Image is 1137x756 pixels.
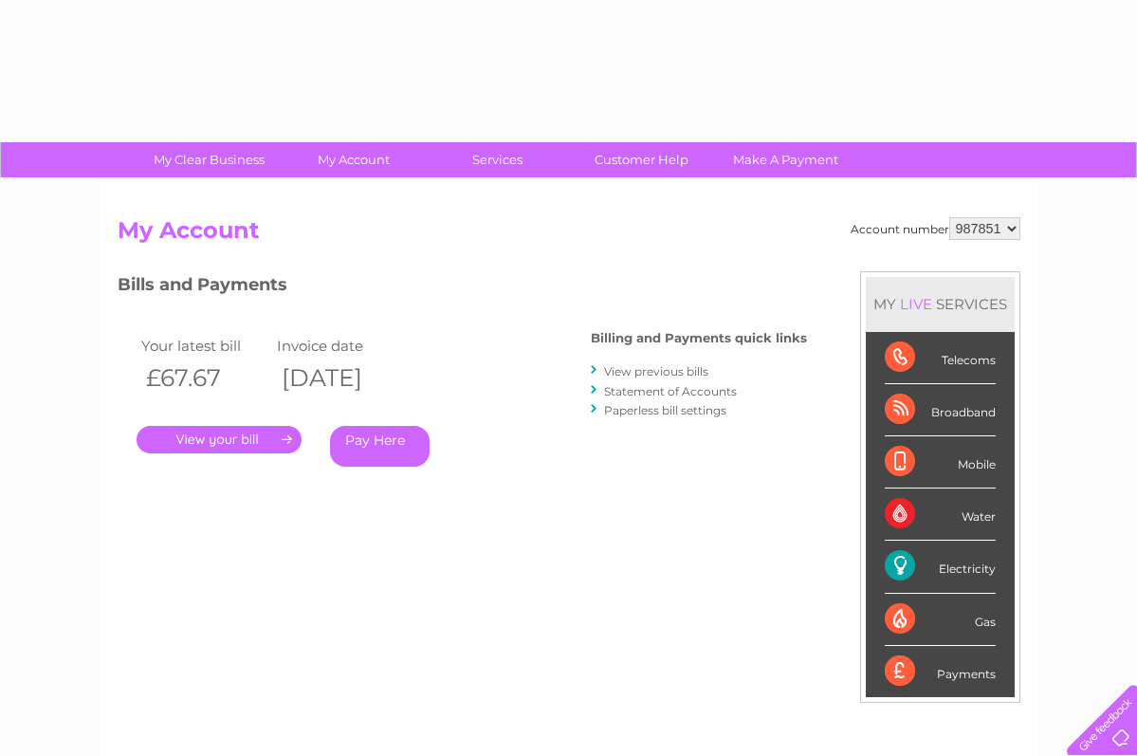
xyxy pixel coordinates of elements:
[851,217,1020,240] div: Account number
[137,426,302,453] a: .
[591,331,807,345] h4: Billing and Payments quick links
[896,295,936,313] div: LIVE
[604,384,737,398] a: Statement of Accounts
[330,426,430,467] a: Pay Here
[885,646,996,697] div: Payments
[885,594,996,646] div: Gas
[137,333,273,359] td: Your latest bill
[275,142,431,177] a: My Account
[885,541,996,593] div: Electricity
[707,142,864,177] a: Make A Payment
[866,277,1015,331] div: MY SERVICES
[563,142,720,177] a: Customer Help
[118,271,807,304] h3: Bills and Payments
[885,489,996,541] div: Water
[419,142,576,177] a: Services
[885,332,996,384] div: Telecoms
[272,359,409,397] th: [DATE]
[604,364,708,378] a: View previous bills
[604,403,726,417] a: Paperless bill settings
[118,217,1020,253] h2: My Account
[885,436,996,489] div: Mobile
[131,142,287,177] a: My Clear Business
[272,333,409,359] td: Invoice date
[137,359,273,397] th: £67.67
[885,384,996,436] div: Broadband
